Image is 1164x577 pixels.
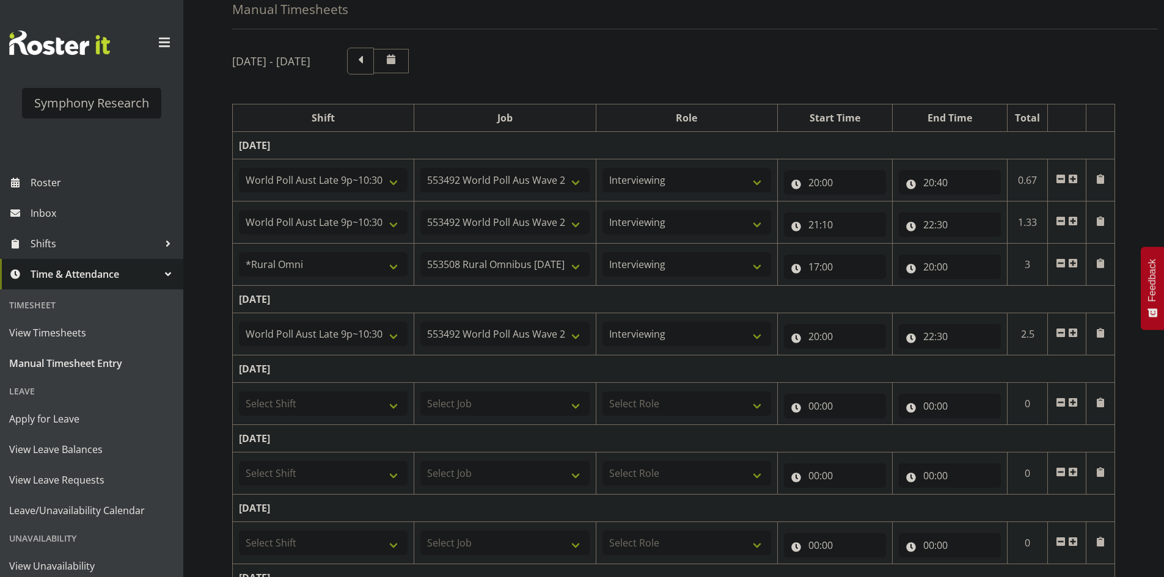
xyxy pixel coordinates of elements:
span: Time & Attendance [31,265,159,283]
span: Leave/Unavailability Calendar [9,501,174,520]
span: Shifts [31,234,159,253]
input: Click to select... [784,463,886,488]
input: Click to select... [899,255,1001,279]
div: Timesheet [3,292,180,318]
td: [DATE] [233,286,1115,313]
a: Leave/Unavailability Calendar [3,495,180,526]
input: Click to select... [784,533,886,557]
td: [DATE] [233,355,1115,383]
td: 0 [1007,452,1048,495]
a: View Leave Requests [3,465,180,495]
div: Leave [3,379,180,404]
td: 0.67 [1007,159,1048,201]
div: Symphony Research [34,94,149,112]
div: Shift [239,111,408,125]
td: [DATE] [233,425,1115,452]
a: Apply for Leave [3,404,180,434]
a: View Timesheets [3,318,180,348]
span: Inbox [31,204,177,222]
input: Click to select... [899,394,1001,418]
td: 0 [1007,383,1048,425]
div: Role [602,111,771,125]
span: View Timesheets [9,324,174,342]
div: Start Time [784,111,886,125]
span: View Leave Requests [9,471,174,489]
div: Job [420,111,589,125]
div: Unavailability [3,526,180,551]
input: Click to select... [899,170,1001,195]
img: Rosterit website logo [9,31,110,55]
td: 3 [1007,244,1048,286]
div: End Time [899,111,1001,125]
h4: Manual Timesheets [232,2,348,16]
input: Click to select... [784,212,886,237]
div: Total [1014,111,1042,125]
span: Roster [31,173,177,192]
input: Click to select... [784,324,886,349]
span: Apply for Leave [9,410,174,428]
input: Click to select... [784,255,886,279]
button: Feedback - Show survey [1141,247,1164,330]
td: 1.33 [1007,201,1048,244]
input: Click to select... [899,533,1001,557]
input: Click to select... [899,324,1001,349]
input: Click to select... [784,394,886,418]
span: Manual Timesheet Entry [9,354,174,372]
span: View Leave Balances [9,440,174,459]
td: [DATE] [233,495,1115,522]
span: Feedback [1147,259,1158,302]
span: View Unavailability [9,557,174,575]
h5: [DATE] - [DATE] [232,54,310,68]
a: Manual Timesheet Entry [3,348,180,379]
input: Click to select... [899,212,1001,237]
input: Click to select... [899,463,1001,488]
a: View Leave Balances [3,434,180,465]
td: 0 [1007,522,1048,564]
td: [DATE] [233,132,1115,159]
input: Click to select... [784,170,886,195]
td: 2.5 [1007,313,1048,355]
